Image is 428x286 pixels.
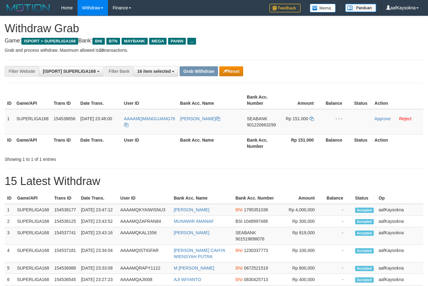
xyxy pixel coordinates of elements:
[324,216,353,227] td: -
[283,274,324,285] td: Rp 400,000
[235,277,243,282] span: BNI
[5,154,174,162] div: Showing 1 to 1 of 1 entries
[39,66,103,77] button: [ISPORT] SUPERLIGA168
[247,116,267,121] span: SEABANK
[118,204,171,216] td: AAAAMQKYAIWISNU3
[244,207,268,212] span: Copy 1795351036 to clipboard
[5,134,14,152] th: ID
[43,69,96,74] span: [ISPORT] SUPERLIGA168
[355,277,374,283] span: Accepted
[133,66,178,77] button: 16 item selected
[324,262,353,274] td: -
[78,274,118,285] td: [DATE] 23:27:23
[235,266,243,271] span: BNI
[286,116,308,121] span: Rp 151.000
[324,274,353,285] td: -
[270,4,301,12] img: Feedback.jpg
[5,38,423,44] h4: Game: Bank:
[355,266,374,271] span: Accepted
[118,274,171,285] td: AAAAMQAJI008
[283,262,324,274] td: Rp 800,000
[376,192,423,204] th: Op
[21,38,78,45] span: ISPORT > SUPERLIGA168
[345,4,376,12] img: panduan.png
[244,266,268,271] span: Copy 0672521519 to clipboard
[283,245,324,262] td: Rp 100,000
[352,91,372,109] th: Status
[122,91,178,109] th: User ID
[118,192,171,204] th: User ID
[5,262,15,274] td: 5
[283,227,324,245] td: Rp 819,000
[137,69,171,74] span: 16 item selected
[5,216,15,227] td: 2
[174,207,209,212] a: [PERSON_NAME]
[99,48,104,53] strong: 10
[5,175,423,187] h1: 15 Latest Withdraw
[5,109,14,134] td: 1
[78,245,118,262] td: [DATE] 23:34:04
[180,116,220,121] a: [PERSON_NAME]
[375,116,391,121] a: Approve
[174,248,225,259] a: [PERSON_NAME] CAHYA WIENSYAH PUTRA
[14,134,51,152] th: Game/API
[323,134,352,152] th: Balance
[376,227,423,245] td: aafKaysokna
[174,266,214,271] a: M [PERSON_NAME]
[372,91,423,109] th: Action
[355,208,374,213] span: Accepted
[124,116,175,121] span: AAAAMQMANGUJANG76
[171,192,233,204] th: Bank Acc. Name
[78,192,118,204] th: Date Trans.
[52,262,78,274] td: 154536988
[168,38,186,45] span: PANIN
[15,262,52,274] td: SUPERLIGA168
[51,134,78,152] th: Trans ID
[5,245,15,262] td: 4
[106,38,120,45] span: BTN
[283,204,324,216] td: Rp 4,000,000
[52,216,78,227] td: 154538125
[105,66,133,77] div: Filter Bank
[355,219,374,224] span: Accepted
[92,38,105,45] span: BNI
[78,216,118,227] td: [DATE] 23:43:52
[376,245,423,262] td: aafKaysokna
[118,216,171,227] td: AAAAMQZAFRAN84
[14,109,51,134] td: SUPERLIGA168
[78,262,118,274] td: [DATE] 23:33:08
[283,216,324,227] td: Rp 300,000
[280,91,323,109] th: Amount
[324,204,353,216] td: -
[78,91,122,109] th: Date Trans.
[235,248,243,253] span: BNI
[283,192,324,204] th: Amount
[78,134,122,152] th: Date Trans.
[235,219,243,224] span: BSI
[52,192,78,204] th: Trans ID
[5,66,39,77] div: Filter Website
[244,219,268,224] span: Copy 1048997488 to clipboard
[178,91,244,109] th: Bank Acc. Name
[52,227,78,245] td: 154537741
[122,134,178,152] th: User ID
[15,227,52,245] td: SUPERLIGA168
[376,216,423,227] td: aafKaysokna
[15,204,52,216] td: SUPERLIGA168
[14,91,51,109] th: Game/API
[355,231,374,236] span: Accepted
[376,274,423,285] td: aafKaysokna
[5,22,423,35] h1: Withdraw Grab
[118,227,171,245] td: AAAAMQKAL1556
[5,3,52,12] img: MOTION_logo.png
[5,47,423,53] p: Grab and process withdraw. Maximum allowed is transactions.
[80,116,112,121] span: [DATE] 23:48:00
[376,204,423,216] td: aafKaysokna
[52,245,78,262] td: 154537181
[235,236,264,241] span: Copy 901519898076 to clipboard
[15,216,52,227] td: SUPERLIGA168
[5,91,14,109] th: ID
[310,4,336,12] img: Button%20Memo.svg
[5,274,15,285] td: 6
[355,248,374,253] span: Accepted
